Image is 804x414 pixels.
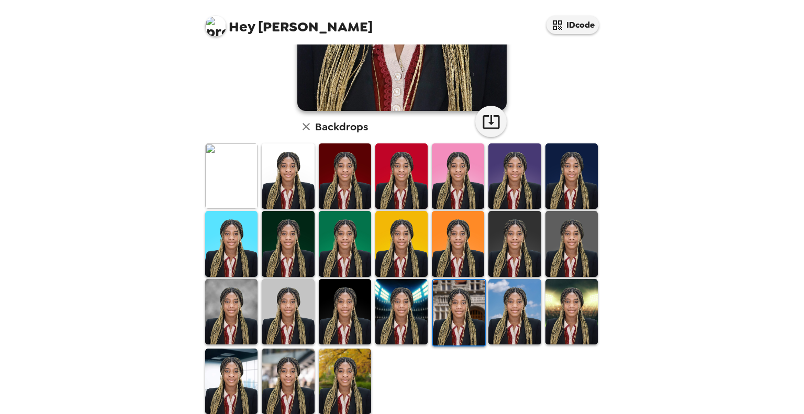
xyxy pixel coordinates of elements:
img: Original [205,143,258,209]
span: Hey [229,17,255,36]
button: IDcode [546,16,599,34]
img: profile pic [205,16,226,37]
span: [PERSON_NAME] [205,10,373,34]
h6: Backdrops [315,118,368,135]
